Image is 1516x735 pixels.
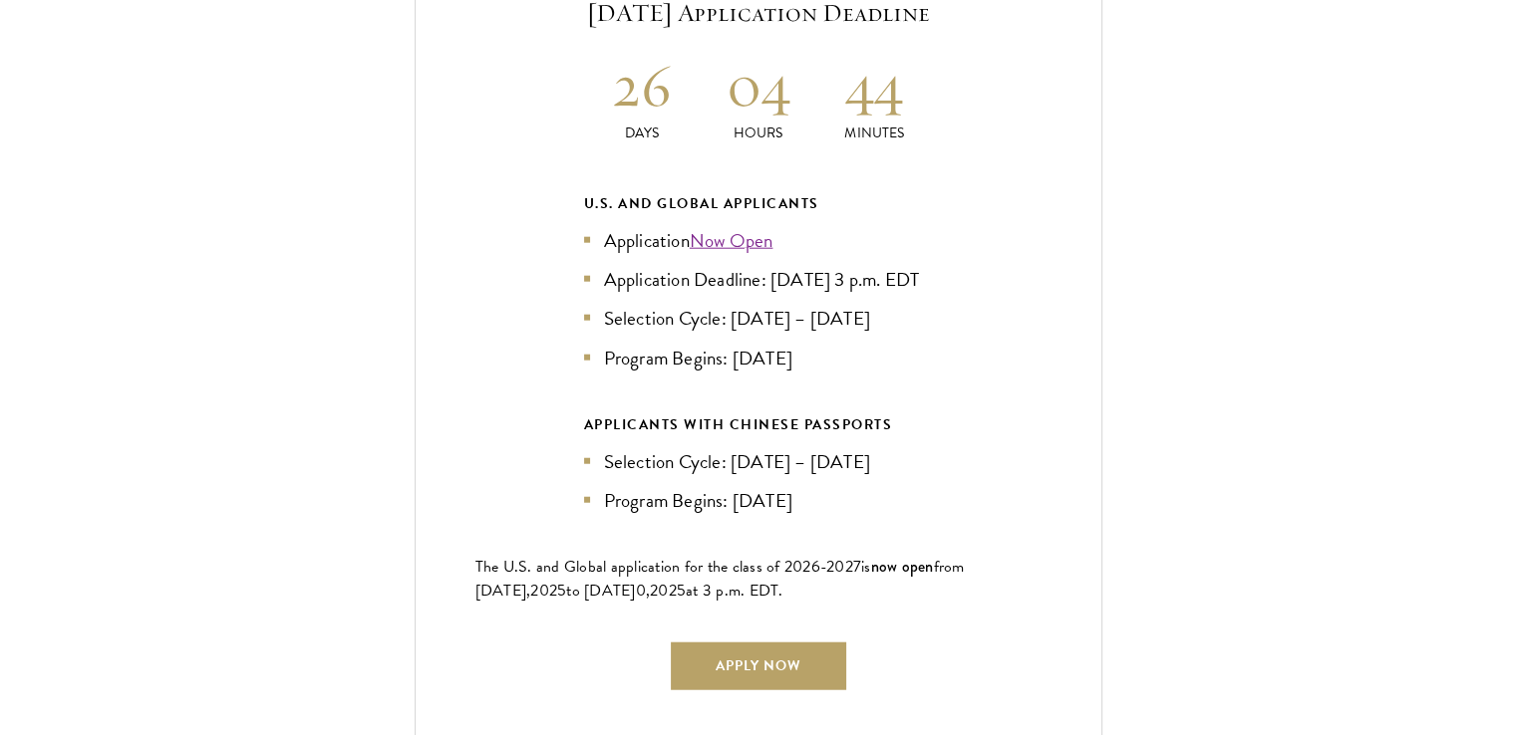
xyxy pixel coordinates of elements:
span: 202 [650,579,677,603]
h2: 04 [700,48,816,122]
a: Apply Now [671,642,846,690]
li: Selection Cycle: [DATE] – [DATE] [584,304,933,333]
p: Days [584,122,701,143]
span: to [DATE] [566,579,635,603]
span: The U.S. and Global application for the class of 202 [475,555,811,579]
p: Hours [700,122,816,143]
li: Program Begins: [DATE] [584,486,933,515]
li: Selection Cycle: [DATE] – [DATE] [584,447,933,476]
li: Application [584,226,933,255]
div: U.S. and Global Applicants [584,191,933,216]
span: now open [871,555,934,578]
h2: 26 [584,48,701,122]
span: 7 [853,555,861,579]
span: is [861,555,871,579]
a: Now Open [690,226,773,255]
div: APPLICANTS WITH CHINESE PASSPORTS [584,412,933,437]
span: -202 [820,555,853,579]
span: 5 [557,579,566,603]
li: Application Deadline: [DATE] 3 p.m. EDT [584,265,933,294]
span: 202 [530,579,557,603]
span: at 3 p.m. EDT. [686,579,783,603]
span: 0 [636,579,646,603]
p: Minutes [816,122,933,143]
span: , [646,579,650,603]
span: 5 [677,579,686,603]
li: Program Begins: [DATE] [584,344,933,372]
span: from [DATE], [475,555,965,603]
h2: 44 [816,48,933,122]
span: 6 [811,555,820,579]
